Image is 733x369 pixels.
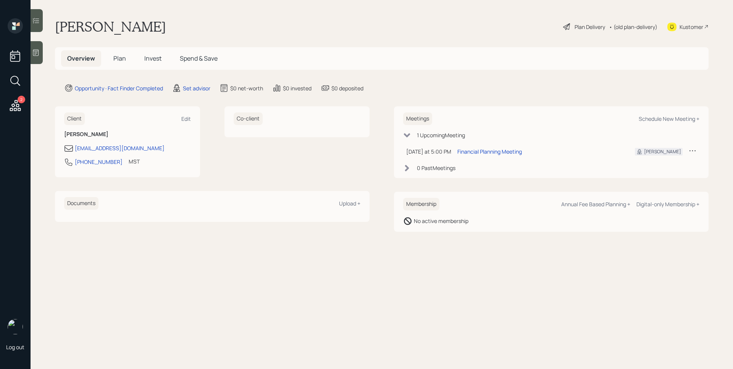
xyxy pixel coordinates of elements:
div: Schedule New Meeting + [639,115,699,122]
div: $0 invested [283,84,312,92]
div: Upload + [339,200,360,207]
h6: Documents [64,197,98,210]
div: Kustomer [680,23,703,31]
div: • (old plan-delivery) [609,23,657,31]
div: 2 [18,96,25,103]
div: Log out [6,343,24,351]
div: Digital-only Membership + [636,201,699,208]
div: Set advisor [183,84,210,92]
div: Plan Delivery [575,23,605,31]
div: [PHONE_NUMBER] [75,158,123,166]
h6: Meetings [403,112,432,125]
h6: Client [64,112,85,125]
span: Overview [67,54,95,63]
div: $0 deposited [331,84,363,92]
div: [DATE] at 5:00 PM [406,148,451,156]
div: [EMAIL_ADDRESS][DOMAIN_NAME] [75,144,165,152]
div: MST [129,157,140,165]
div: $0 net-worth [230,84,263,92]
span: Plan [113,54,126,63]
h6: [PERSON_NAME] [64,131,191,138]
div: Opportunity · Fact Finder Completed [75,84,163,92]
div: No active membership [414,217,468,225]
div: Financial Planning Meeting [457,148,522,156]
div: 0 Past Meeting s [417,164,455,172]
div: [PERSON_NAME] [644,148,681,155]
h1: [PERSON_NAME] [55,18,166,35]
h6: Membership [403,198,439,210]
img: james-distasi-headshot.png [8,319,23,334]
span: Spend & Save [180,54,218,63]
h6: Co-client [234,112,263,125]
span: Invest [144,54,161,63]
div: 1 Upcoming Meeting [417,131,465,139]
div: Edit [181,115,191,122]
div: Annual Fee Based Planning + [561,201,630,208]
